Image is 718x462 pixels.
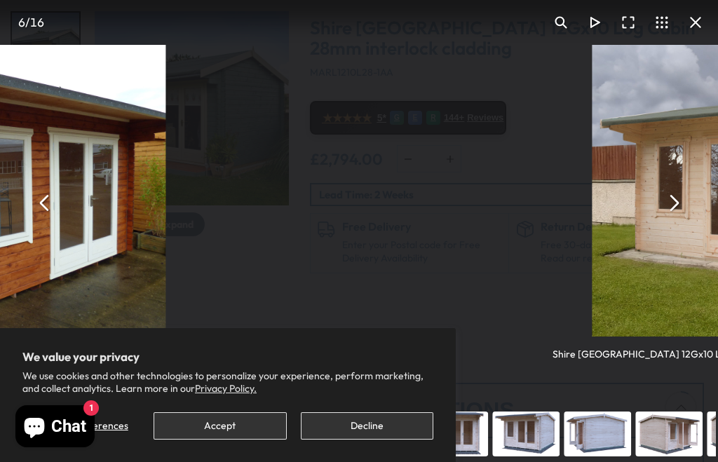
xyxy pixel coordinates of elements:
[28,186,62,220] button: Previous
[30,15,44,29] span: 16
[656,186,690,220] button: Next
[18,15,25,29] span: 6
[6,6,56,39] div: /
[22,369,433,395] p: We use cookies and other technologies to personalize your experience, perform marketing, and coll...
[679,6,712,39] button: Close
[544,6,578,39] button: Toggle zoom level
[645,6,679,39] button: Toggle thumbnails
[22,351,433,363] h2: We value your privacy
[195,382,257,395] a: Privacy Policy.
[154,412,286,440] button: Accept
[11,405,99,451] inbox-online-store-chat: Shopify online store chat
[301,412,433,440] button: Decline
